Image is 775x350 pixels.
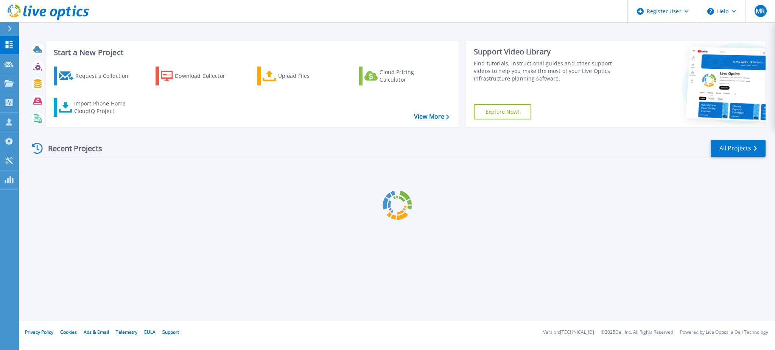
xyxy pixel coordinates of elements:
a: Upload Files [257,67,342,85]
div: Upload Files [278,68,339,84]
a: EULA [144,329,156,335]
a: All Projects [711,140,766,157]
a: View More [414,113,449,120]
a: Cloud Pricing Calculator [359,67,444,85]
div: Request a Collection [75,68,136,84]
div: Download Collector [175,68,235,84]
div: Support Video Library [474,47,627,57]
h3: Start a New Project [54,48,449,57]
div: Cloud Pricing Calculator [380,68,440,84]
li: Powered by Live Optics, a Dell Technology [680,330,768,335]
a: Support [162,329,179,335]
li: Version: [TECHNICAL_ID] [543,330,594,335]
a: Ads & Email [84,329,109,335]
div: Find tutorials, instructional guides and other support videos to help you make the most of your L... [474,60,627,82]
li: © 2025 Dell Inc. All Rights Reserved [601,330,673,335]
a: Privacy Policy [25,329,53,335]
a: Download Collector [156,67,240,85]
a: Cookies [60,329,77,335]
a: Request a Collection [54,67,138,85]
span: MR [756,8,765,14]
a: Telemetry [116,329,137,335]
a: Explore Now! [474,104,531,119]
div: Recent Projects [29,139,112,158]
div: Import Phone Home CloudIQ Project [74,100,133,115]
